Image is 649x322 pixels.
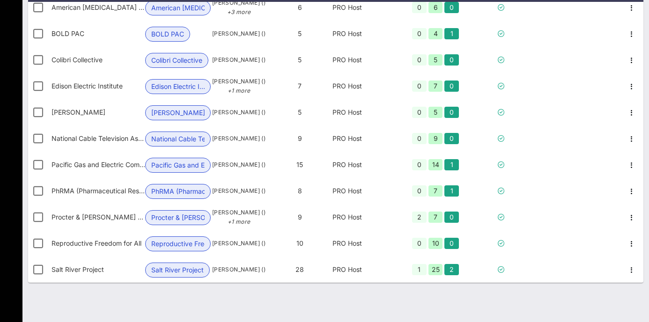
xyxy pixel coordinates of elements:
div: 0 [412,2,427,13]
p: +3 more [211,7,267,17]
div: 0 [412,159,427,170]
span: [PERSON_NAME] () [211,55,267,65]
div: 14 [428,159,443,170]
div: 0 [444,107,459,118]
span: [PERSON_NAME] () [211,186,267,196]
span: Salt River Project [151,263,204,277]
div: PRO Host [332,178,398,204]
span: 5 [298,56,302,64]
div: 1 [444,28,459,39]
span: [PERSON_NAME] () [211,265,267,274]
div: PRO Host [332,73,398,99]
div: PRO Host [332,230,398,256]
span: 15 [296,161,303,168]
span: Edison Electric Institute [52,82,123,90]
span: Colibri Collective [151,53,202,67]
div: 0 [412,185,427,197]
div: 2 [412,212,427,223]
span: Procter & [PERSON_NAME] … [151,211,205,225]
span: 6 [298,3,302,11]
span: Reproductive Freedom for All [52,239,141,247]
span: National Cable Television Association (NCTA) [52,134,190,142]
div: 7 [428,80,443,92]
div: 6 [428,2,443,13]
div: 1 [412,264,427,275]
span: [PERSON_NAME] () [211,77,267,95]
div: 0 [444,2,459,13]
div: 4 [428,28,443,39]
div: 0 [412,28,427,39]
span: American Cancer Society Action Network [52,3,211,11]
div: 25 [428,264,443,275]
span: 7 [298,82,302,90]
div: 0 [412,133,427,144]
div: 5 [428,107,443,118]
span: 28 [295,265,304,273]
span: Reproductive Free… [151,237,205,251]
span: Edison Electric I… [151,80,205,94]
div: PRO Host [332,204,398,230]
div: 5 [428,54,443,66]
div: 9 [428,133,443,144]
span: BOLD PAC [151,27,184,41]
span: Procter & Gamble (P&G) [52,213,155,221]
span: 9 [298,213,302,221]
div: PRO Host [332,125,398,152]
div: 0 [444,133,459,144]
div: 0 [444,80,459,92]
div: 0 [412,238,427,249]
span: [PERSON_NAME] () [211,108,267,117]
span: BOLD PAC [52,29,84,37]
div: 0 [444,238,459,249]
span: 9 [298,134,302,142]
div: 0 [412,80,427,92]
span: Pacific Gas and E… [151,158,205,172]
div: 0 [412,107,427,118]
div: 2 [444,264,459,275]
span: Colibri Collective [52,56,103,64]
div: PRO Host [332,47,398,73]
span: [PERSON_NAME] () [211,239,267,248]
div: 0 [412,54,427,66]
span: 8 [298,187,302,195]
span: 5 [298,29,302,37]
div: 10 [428,238,443,249]
p: +1 more [211,217,267,227]
div: PRO Host [332,152,398,178]
span: American [MEDICAL_DATA] S… [151,1,205,15]
p: +1 more [211,86,267,95]
span: Pacific Gas and Electric Company (PG&E) [52,161,178,168]
div: 1 [444,159,459,170]
span: [PERSON_NAME] [151,106,205,120]
div: 0 [444,54,459,66]
div: 0 [444,212,459,223]
span: 10 [296,239,303,247]
div: 7 [428,212,443,223]
div: PRO Host [332,99,398,125]
span: PhRMA (Pharmaceutical Research and Manufacturers of America) [52,187,296,195]
span: [PERSON_NAME] () [211,208,267,227]
div: PRO Host [332,256,398,283]
span: [PERSON_NAME] () [211,134,267,143]
div: 1 [444,185,459,197]
span: [PERSON_NAME] () [211,160,267,169]
div: 7 [428,185,443,197]
span: National Cable Te… [151,132,205,146]
span: Matson [52,108,105,116]
span: PhRMA (Pharmaceut… [151,184,205,198]
div: PRO Host [332,21,398,47]
span: 5 [298,108,302,116]
span: [PERSON_NAME] () [211,29,267,38]
span: Salt River Project [52,265,104,273]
